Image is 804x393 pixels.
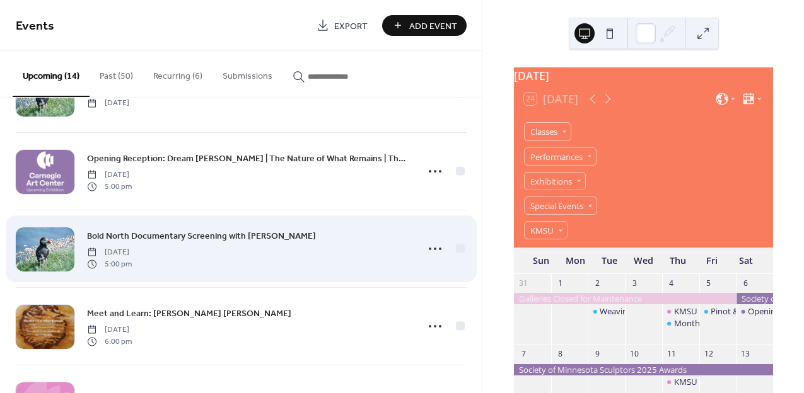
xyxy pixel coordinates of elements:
[626,248,660,273] div: Wed
[592,349,603,360] div: 9
[711,305,760,317] div: Pinot & Paint
[514,364,773,375] div: Society of Minnesota Sculptors 2025 Awards
[600,305,762,317] div: Weaving Sound - Sound Healing Experience
[703,349,714,360] div: 12
[409,20,457,33] span: Add Event
[382,15,467,36] button: Add Event
[87,151,410,166] a: Opening Reception: Dream [PERSON_NAME] | The Nature of What Remains | The Wilds that Know Us
[87,230,316,243] span: Bold North Documentary Screening with [PERSON_NAME]
[87,247,132,258] span: [DATE]
[629,349,640,360] div: 10
[16,14,54,38] span: Events
[666,349,677,360] div: 11
[87,152,410,166] span: Opening Reception: Dream [PERSON_NAME] | The Nature of What Remains | The Wilds that Know Us
[592,248,626,273] div: Tue
[514,67,773,84] div: [DATE]
[674,317,771,329] div: Monthly Fiber Arts Group
[662,376,699,387] div: KMSU Radio: The Exhibitionists
[703,278,714,288] div: 5
[307,15,377,36] a: Export
[592,278,603,288] div: 2
[740,349,751,360] div: 13
[87,169,132,181] span: [DATE]
[143,51,213,96] button: Recurring (6)
[674,376,791,387] div: KMSU Radio: The Exhibitionists
[87,336,132,347] span: 6:00 pm
[334,20,368,33] span: Export
[666,278,677,288] div: 4
[87,258,132,270] span: 5:00 pm
[87,98,129,109] span: [DATE]
[13,51,90,97] button: Upcoming (14)
[674,305,791,317] div: KMSU Radio: The Exhibitionists
[729,248,763,273] div: Sat
[555,349,566,360] div: 8
[87,306,291,321] a: Meet and Learn: [PERSON_NAME] [PERSON_NAME]
[87,229,316,243] a: Bold North Documentary Screening with [PERSON_NAME]
[87,307,291,321] span: Meet and Learn: [PERSON_NAME] [PERSON_NAME]
[90,51,143,96] button: Past (50)
[662,305,699,317] div: KMSU Radio: The Exhibitionists
[699,305,737,317] div: Pinot & Paint
[558,248,592,273] div: Mon
[661,248,695,273] div: Thu
[695,248,729,273] div: Fri
[518,349,529,360] div: 7
[629,278,640,288] div: 3
[87,324,132,336] span: [DATE]
[740,278,751,288] div: 6
[87,181,132,192] span: 5:00 pm
[514,293,736,304] div: Galleries Closed for Maintenance
[555,278,566,288] div: 1
[213,51,283,96] button: Submissions
[736,293,773,304] div: Society of Minnesota Sculptors 2025 Awards
[736,305,773,317] div: Opening Reception: Society of Minnesota Sculptors 2025 Awards
[662,317,699,329] div: Monthly Fiber Arts Group
[518,278,529,288] div: 31
[588,305,625,317] div: Weaving Sound - Sound Healing Experience
[524,248,558,273] div: Sun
